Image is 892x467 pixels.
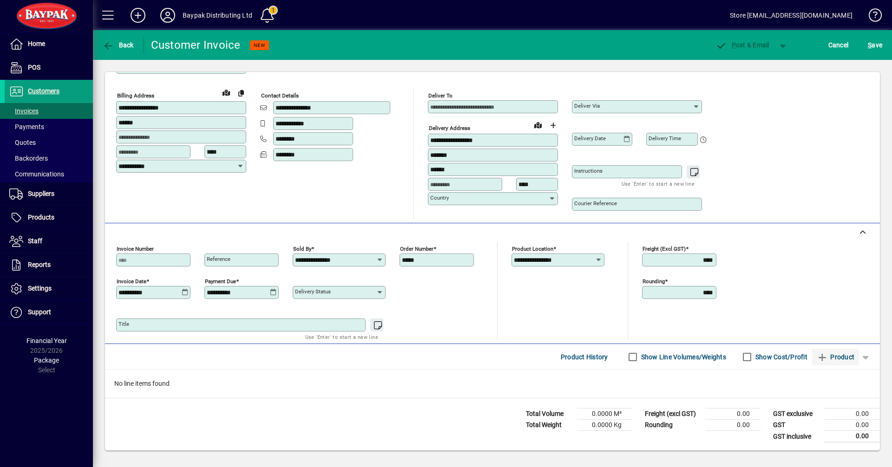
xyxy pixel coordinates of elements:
mat-label: Freight (excl GST) [643,246,686,252]
div: Customer Invoice [151,38,241,52]
a: Home [5,32,93,56]
span: Home [28,40,45,47]
mat-label: Order number [400,246,433,252]
button: Choose address [545,118,560,133]
td: 0.00 [824,431,880,442]
button: Add [123,7,153,24]
span: Products [28,214,54,221]
div: Store [EMAIL_ADDRESS][DOMAIN_NAME] [730,8,853,23]
mat-label: Delivery status [295,288,331,295]
a: Settings [5,277,93,300]
mat-label: Deliver via [574,103,600,109]
td: 0.00 [824,420,880,431]
mat-label: Deliver To [428,92,453,99]
a: POS [5,56,93,79]
mat-label: Instructions [574,168,603,174]
a: Backorders [5,150,93,166]
button: Back [100,37,136,53]
td: 0.00 [705,409,761,420]
a: Payments [5,119,93,135]
a: Products [5,206,93,229]
span: Reports [28,261,51,268]
mat-hint: Use 'Enter' to start a new line [305,331,378,342]
label: Show Line Volumes/Weights [639,352,726,362]
mat-label: Product location [512,246,553,252]
span: ave [868,38,882,52]
mat-label: Title [118,321,129,327]
mat-label: Courier Reference [574,200,617,207]
span: Invoices [9,107,39,115]
a: Knowledge Base [862,2,880,32]
span: Quotes [9,139,36,146]
a: Reports [5,253,93,277]
td: 0.0000 M³ [577,409,633,420]
label: Show Cost/Profit [754,352,807,362]
span: Customers [28,87,59,95]
span: Product [817,350,854,364]
mat-label: Reference [207,256,230,262]
mat-label: Rounding [643,278,665,285]
td: GST exclusive [768,409,824,420]
span: Support [28,308,51,316]
a: Suppliers [5,182,93,206]
td: Total Weight [521,420,577,431]
span: Product History [561,350,608,364]
td: Freight (excl GST) [640,409,705,420]
a: Staff [5,230,93,253]
mat-label: Invoice date [117,278,146,285]
td: GST [768,420,824,431]
mat-label: Invoice number [117,246,154,252]
td: 0.0000 Kg [577,420,633,431]
span: Cancel [828,38,849,52]
span: Suppliers [28,190,54,197]
mat-hint: Use 'Enter' to start a new line [622,178,695,189]
a: Support [5,301,93,324]
div: No line items found [105,370,880,398]
span: Back [103,41,134,49]
span: Communications [9,170,64,178]
mat-label: Country [430,195,449,201]
button: Product [812,349,859,365]
span: ost & Email [715,41,769,49]
a: Quotes [5,135,93,150]
span: Backorders [9,155,48,162]
td: GST inclusive [768,431,824,442]
td: 0.00 [705,420,761,431]
button: Cancel [826,37,851,53]
button: Post & Email [711,37,774,53]
span: Financial Year [26,337,67,344]
span: Package [34,357,59,364]
span: S [868,41,872,49]
mat-label: Delivery date [574,135,606,142]
span: Settings [28,285,52,292]
span: P [732,41,736,49]
mat-label: Payment due [205,278,236,285]
button: Product History [557,349,612,365]
button: Save [866,37,885,53]
app-page-header-button: Back [93,37,144,53]
a: View on map [531,117,545,132]
span: Payments [9,123,44,130]
td: 0.00 [824,409,880,420]
button: Profile [153,7,183,24]
td: Rounding [640,420,705,431]
a: Invoices [5,103,93,119]
mat-label: Sold by [293,246,311,252]
td: Total Volume [521,409,577,420]
a: View on map [219,85,234,100]
a: Communications [5,166,93,182]
div: Baypak Distributing Ltd [183,8,252,23]
span: POS [28,64,40,71]
button: Copy to Delivery address [234,85,249,100]
span: NEW [254,42,265,48]
span: Staff [28,237,42,245]
mat-label: Delivery time [649,135,681,142]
